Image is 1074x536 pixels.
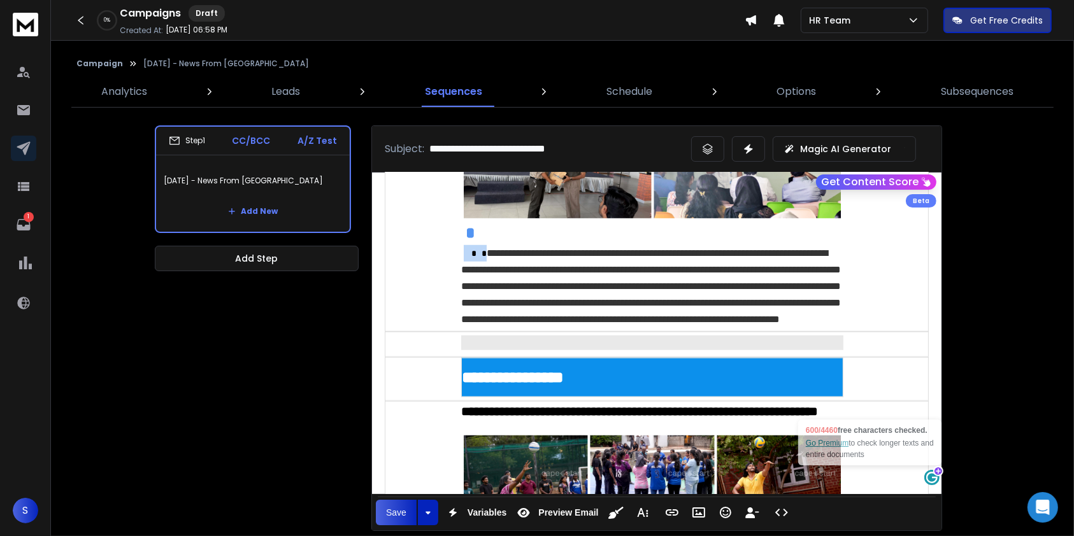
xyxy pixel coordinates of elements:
[934,467,942,475] ga: Rephrase
[104,17,110,24] p: 0 %
[777,84,817,99] p: Options
[76,59,123,69] button: Campaign
[631,500,655,525] button: More Text
[101,84,147,99] p: Analytics
[166,25,227,35] p: [DATE] 06:58 PM
[941,84,1013,99] p: Subsequences
[933,76,1021,107] a: Subsequences
[943,8,1052,33] button: Get Free Credits
[906,194,936,208] div: Beta
[809,14,856,27] p: HR Team
[660,500,684,525] button: Insert Link (Ctrl+K)
[94,76,155,107] a: Analytics
[417,76,490,107] a: Sequences
[297,134,337,147] p: A/Z Test
[13,498,38,523] button: S
[233,134,271,147] p: CC/BCC
[816,174,936,190] button: Get Content Score
[465,507,510,518] span: Variables
[806,437,934,460] div: to check longer texts and entire documents
[970,14,1043,27] p: Get Free Credits
[687,500,711,525] button: Insert Image (Ctrl+P)
[606,84,652,99] p: Schedule
[740,500,764,525] button: Insert Unsubscribe Link
[770,76,824,107] a: Options
[11,212,36,237] a: 1
[1027,492,1058,523] div: Open Intercom Messenger
[536,507,601,518] span: Preview Email
[376,500,417,525] button: Save
[271,84,300,99] p: Leads
[13,13,38,36] img: logo
[169,135,205,146] div: Step 1
[838,426,927,435] span: free characters checked.
[512,500,601,525] button: Preview Email
[24,212,34,222] p: 1
[800,143,891,155] p: Magic AI Generator
[770,500,794,525] button: Code View
[164,163,342,199] p: [DATE] - News From [GEOGRAPHIC_DATA]
[425,84,482,99] p: Sequences
[599,76,660,107] a: Schedule
[155,125,351,233] li: Step1CC/BCCA/Z Test[DATE] - News From [GEOGRAPHIC_DATA]Add New
[120,25,163,36] p: Created At:
[143,59,309,69] p: [DATE] - News From [GEOGRAPHIC_DATA]
[385,141,424,157] p: Subject:
[604,500,628,525] button: Clean HTML
[441,500,510,525] button: Variables
[189,5,225,22] div: Draft
[120,6,181,21] h1: Campaigns
[806,439,848,448] a: Go Premium
[773,136,916,162] button: Magic AI Generator
[218,199,288,224] button: Add New
[806,426,838,435] span: 600/4460
[264,76,308,107] a: Leads
[155,246,359,271] button: Add Step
